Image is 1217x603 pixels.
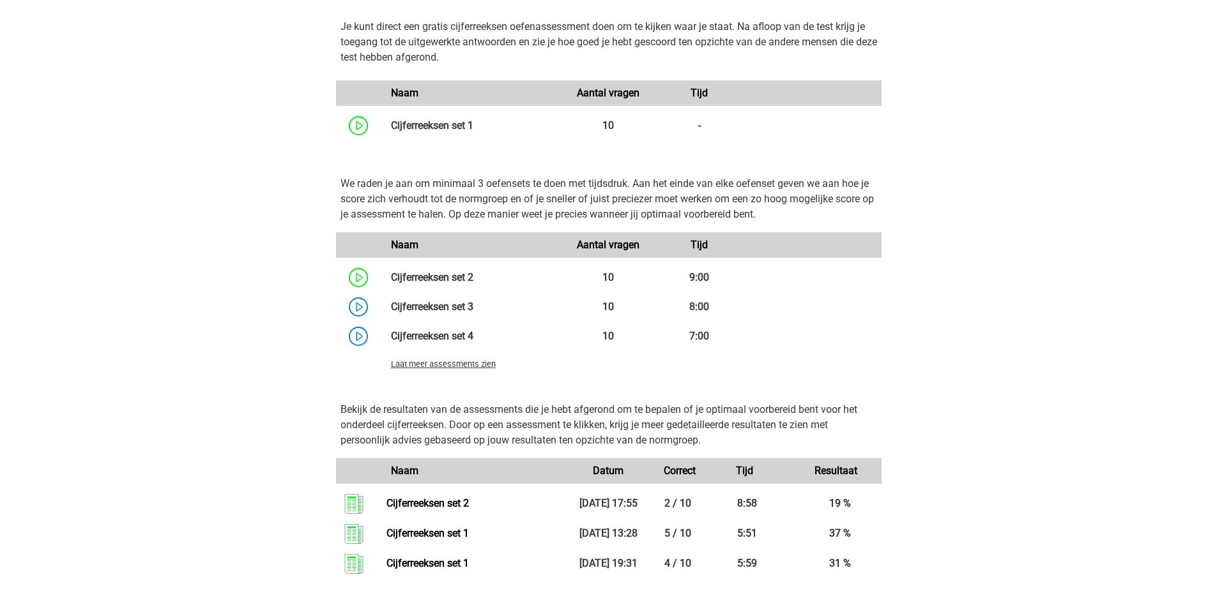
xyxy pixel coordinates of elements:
div: Cijferreeksen set 3 [381,299,563,315]
div: Tijd [654,237,745,253]
div: Cijferreeksen set 4 [381,329,563,344]
div: Aantal vragen [563,237,654,253]
div: Cijferreeksen set 1 [381,118,563,133]
div: Cijferreeksen set 2 [381,270,563,285]
a: Cijferreeksen set 1 [387,557,469,569]
p: We raden je aan om minimaal 3 oefensets te doen met tijdsdruk. Aan het einde van elke oefenset ge... [341,176,877,222]
a: Cijferreeksen set 2 [387,497,469,509]
div: Tijd [654,86,745,101]
div: Naam [381,237,563,253]
div: Naam [381,86,563,101]
div: Naam [381,463,563,479]
span: Laat meer assessments zien [391,359,496,369]
div: Correct [654,463,700,479]
div: Datum [563,463,654,479]
p: Je kunt direct een gratis cijferreeksen oefenassessment doen om te kijken waar je staat. Na afloo... [341,19,877,65]
div: Aantal vragen [563,86,654,101]
div: Resultaat [790,463,881,479]
div: Tijd [700,463,790,479]
p: Bekijk de resultaten van de assessments die je hebt afgerond om te bepalen of je optimaal voorber... [341,402,877,448]
a: Cijferreeksen set 1 [387,527,469,539]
